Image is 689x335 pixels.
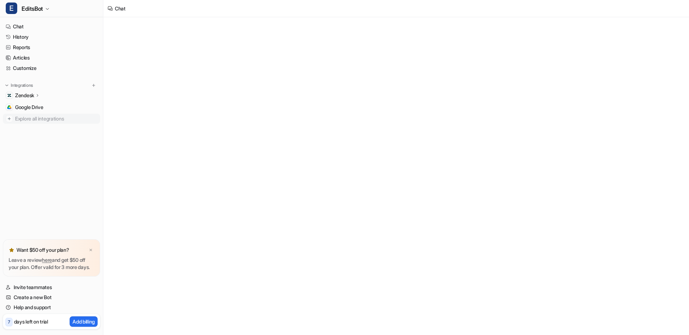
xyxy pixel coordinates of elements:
[3,42,100,52] a: Reports
[42,257,52,263] a: here
[6,3,17,14] span: E
[115,5,126,12] div: Chat
[91,83,96,88] img: menu_add.svg
[3,302,100,312] a: Help and support
[17,246,69,254] p: Want $50 off your plan?
[9,247,14,253] img: star
[8,319,10,325] p: 7
[4,83,9,88] img: expand menu
[3,292,100,302] a: Create a new Bot
[3,32,100,42] a: History
[7,105,11,109] img: Google Drive
[70,316,98,327] button: Add billing
[3,282,100,292] a: Invite teammates
[15,92,34,99] p: Zendesk
[6,115,13,122] img: explore all integrations
[3,53,100,63] a: Articles
[3,114,100,124] a: Explore all integrations
[15,104,43,111] span: Google Drive
[89,248,93,253] img: x
[3,63,100,73] a: Customize
[7,93,11,98] img: Zendesk
[3,22,100,32] a: Chat
[15,113,97,124] span: Explore all integrations
[3,102,100,112] a: Google DriveGoogle Drive
[9,256,94,271] p: Leave a review and get $50 off your plan. Offer valid for 3 more days.
[11,82,33,88] p: Integrations
[72,318,95,325] p: Add billing
[3,82,35,89] button: Integrations
[22,4,43,14] span: EditsBot
[14,318,48,325] p: days left on trial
